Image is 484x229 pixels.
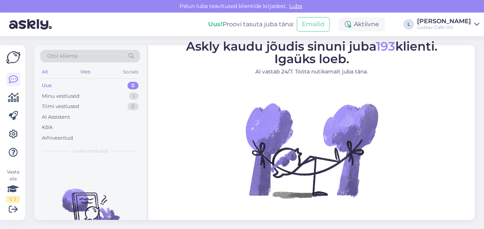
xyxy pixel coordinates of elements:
[42,92,80,100] div: Minu vestlused
[127,82,139,89] div: 0
[287,3,304,10] span: Luba
[73,148,108,154] span: Uued vestlused
[186,39,438,66] span: Askly kaudu jõudis sinuni juba klienti. Igaüks loeb.
[42,82,52,89] div: Uus
[127,103,139,110] div: 0
[129,92,139,100] div: 1
[403,19,414,30] div: L
[42,124,53,131] div: Kõik
[6,169,20,203] div: Vaata siia
[42,103,79,110] div: Tiimi vestlused
[79,67,92,77] div: Web
[42,113,70,121] div: AI Assistent
[186,68,438,76] p: AI vastab 24/7. Tööta nutikamalt juba täna.
[297,17,330,32] button: Emailid
[42,134,73,142] div: Arhiveeritud
[243,82,380,219] img: No Chat active
[417,24,471,30] div: Gustav Cafe OÜ
[208,20,294,29] div: Proovi tasuta juba täna:
[417,18,479,30] a: [PERSON_NAME]Gustav Cafe OÜ
[6,196,20,203] div: 1 / 3
[40,67,49,77] div: All
[121,67,140,77] div: Socials
[6,51,21,64] img: Askly Logo
[417,18,471,24] div: [PERSON_NAME]
[47,52,78,60] span: Otsi kliente
[208,21,223,28] b: Uus!
[376,39,395,54] span: 193
[339,17,385,31] div: Aktiivne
